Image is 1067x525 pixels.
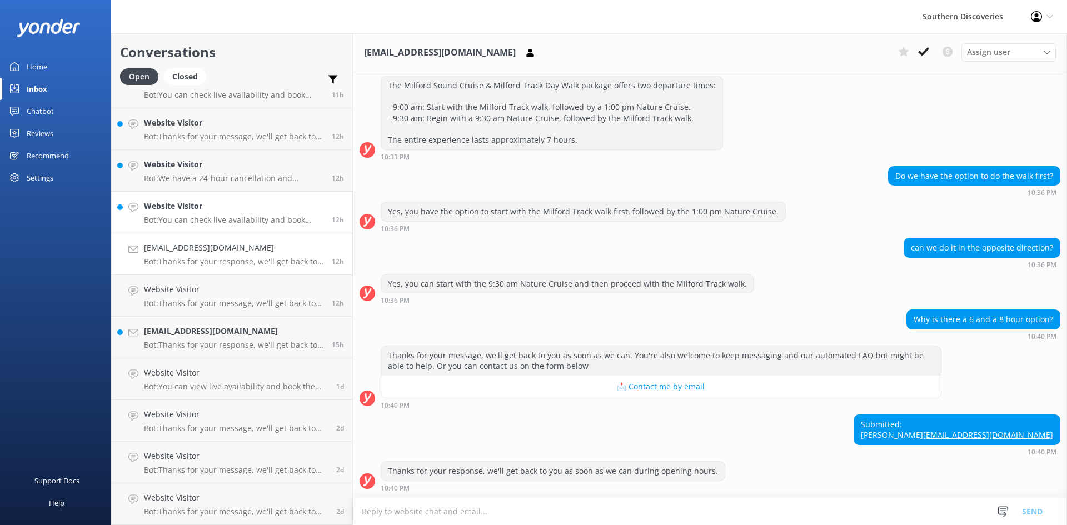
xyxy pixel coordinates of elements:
div: Support Docs [34,469,79,492]
div: Reviews [27,122,53,144]
p: Bot: We have a 24-hour cancellation and amendment policy. If you notify us more than 24 hours bef... [144,173,323,183]
h2: Conversations [120,42,344,63]
strong: 10:33 PM [381,154,410,161]
strong: 10:40 PM [381,485,410,492]
a: [EMAIL_ADDRESS][DOMAIN_NAME] [923,429,1053,440]
div: Sep 29 2025 10:33pm (UTC +13:00) Pacific/Auckland [381,153,723,161]
div: Sep 29 2025 10:40pm (UTC +13:00) Pacific/Auckland [854,448,1060,456]
div: Sep 29 2025 10:40pm (UTC +13:00) Pacific/Auckland [381,484,725,492]
div: Assign User [961,43,1056,61]
div: Open [120,68,158,85]
h4: [EMAIL_ADDRESS][DOMAIN_NAME] [144,242,323,254]
div: Sep 29 2025 10:36pm (UTC +13:00) Pacific/Auckland [904,261,1060,268]
a: Website VisitorBot:Thanks for your message, we'll get back to you as soon as we can. You're also ... [112,400,352,442]
h4: Website Visitor [144,450,328,462]
a: Closed [164,70,212,82]
div: Help [49,492,64,514]
div: can we do it in the opposite direction? [904,238,1060,257]
p: Bot: Thanks for your message, we'll get back to you as soon as we can. You're also welcome to kee... [144,423,328,433]
h4: Website Visitor [144,158,323,171]
span: Sep 29 2025 10:44pm (UTC +13:00) Pacific/Auckland [332,215,344,224]
p: Bot: Thanks for your message, we'll get back to you as soon as we can. You're also welcome to kee... [144,507,328,517]
a: Open [120,70,164,82]
div: Closed [164,68,206,85]
p: Bot: Thanks for your response, we'll get back to you as soon as we can during opening hours. [144,257,323,267]
p: Bot: You can check live availability and book your Milford Sound adventure on our website. [144,215,323,225]
a: Website VisitorBot:Thanks for your message, we'll get back to you as soon as we can. You're also ... [112,483,352,525]
a: Website VisitorBot:Thanks for your message, we'll get back to you as soon as we can. You're also ... [112,275,352,317]
a: Website VisitorBot:We have a 24-hour cancellation and amendment policy. If you notify us more tha... [112,150,352,192]
p: Bot: You can view live availability and book the Milford Sound Nature Cruises online at [URL][DOM... [144,382,328,392]
strong: 10:40 PM [1028,333,1056,340]
span: Sep 28 2025 09:11am (UTC +13:00) Pacific/Auckland [336,423,344,433]
h4: Website Visitor [144,367,328,379]
button: 📩 Contact me by email [381,376,941,398]
div: Thanks for your response, we'll get back to you as soon as we can during opening hours. [381,462,725,481]
h4: [EMAIL_ADDRESS][DOMAIN_NAME] [144,325,323,337]
div: Settings [27,167,53,189]
div: Sep 29 2025 10:40pm (UTC +13:00) Pacific/Auckland [381,401,941,409]
a: Website VisitorBot:You can view live availability and book the Milford Sound Nature Cruises onlin... [112,358,352,400]
div: Sep 29 2025 10:40pm (UTC +13:00) Pacific/Auckland [906,332,1060,340]
h4: Website Visitor [144,117,323,129]
div: Inbox [27,78,47,100]
h3: [EMAIL_ADDRESS][DOMAIN_NAME] [364,46,516,60]
strong: 10:36 PM [381,226,410,232]
span: Sep 29 2025 11:02pm (UTC +13:00) Pacific/Auckland [332,173,344,183]
span: Assign user [967,46,1010,58]
div: Sep 29 2025 10:36pm (UTC +13:00) Pacific/Auckland [888,188,1060,196]
div: The Milford Sound Cruise & Milford Track Day Walk package offers two departure times: - 9:00 am: ... [381,76,722,149]
div: Do we have the option to do the walk first? [889,167,1060,186]
a: [EMAIL_ADDRESS][DOMAIN_NAME]Bot:Thanks for your response, we'll get back to you as soon as we can... [112,317,352,358]
div: Thanks for your message, we'll get back to you as soon as we can. You're also welcome to keep mes... [381,346,941,376]
a: Website VisitorBot:You can check live availability and book your Milford Sound adventure on our w... [112,192,352,233]
span: Sep 28 2025 04:25pm (UTC +13:00) Pacific/Auckland [336,382,344,391]
h4: Website Visitor [144,492,328,504]
p: Bot: Thanks for your message, we'll get back to you as soon as we can. You're also welcome to kee... [144,132,323,142]
span: Sep 29 2025 10:40pm (UTC +13:00) Pacific/Auckland [332,257,344,266]
h4: Website Visitor [144,283,323,296]
strong: 10:36 PM [381,297,410,304]
a: [EMAIL_ADDRESS][DOMAIN_NAME]Bot:Thanks for your response, we'll get back to you as soon as we can... [112,233,352,275]
span: Sep 29 2025 07:45pm (UTC +13:00) Pacific/Auckland [332,340,344,349]
p: Bot: Thanks for your message, we'll get back to you as soon as we can. You're also welcome to kee... [144,465,328,475]
a: Website VisitorBot:Thanks for your message, we'll get back to you as soon as we can. You're also ... [112,108,352,150]
h4: Website Visitor [144,408,328,421]
img: yonder-white-logo.png [17,19,81,37]
p: Bot: Thanks for your message, we'll get back to you as soon as we can. You're also welcome to kee... [144,298,323,308]
div: Yes, you can start with the 9:30 am Nature Cruise and then proceed with the Milford Track walk. [381,274,754,293]
div: Recommend [27,144,69,167]
div: Chatbot [27,100,54,122]
span: Sep 29 2025 11:10pm (UTC +13:00) Pacific/Auckland [332,132,344,141]
div: Sep 29 2025 10:36pm (UTC +13:00) Pacific/Auckland [381,296,754,304]
h4: Website Visitor [144,200,323,212]
p: Bot: Thanks for your response, we'll get back to you as soon as we can during opening hours. [144,340,323,350]
strong: 10:40 PM [1028,449,1056,456]
div: Sep 29 2025 10:36pm (UTC +13:00) Pacific/Auckland [381,224,786,232]
div: Yes, you have the option to start with the Milford Track walk first, followed by the 1:00 pm Natu... [381,202,785,221]
strong: 10:36 PM [1028,189,1056,196]
div: Why is there a 6 and a 8 hour option? [907,310,1060,329]
a: Website VisitorBot:Thanks for your message, we'll get back to you as soon as we can. You're also ... [112,442,352,483]
div: Home [27,56,47,78]
strong: 10:40 PM [381,402,410,409]
p: Bot: You can check live availability and book your Milford Sound adventure on our website. [144,90,323,100]
div: Submitted: [PERSON_NAME] [854,415,1060,444]
span: Sep 29 2025 10:28pm (UTC +13:00) Pacific/Auckland [332,298,344,308]
span: Sep 27 2025 07:27pm (UTC +13:00) Pacific/Auckland [336,507,344,516]
strong: 10:36 PM [1028,262,1056,268]
span: Sep 27 2025 08:54pm (UTC +13:00) Pacific/Auckland [336,465,344,474]
span: Sep 29 2025 11:27pm (UTC +13:00) Pacific/Auckland [332,90,344,99]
